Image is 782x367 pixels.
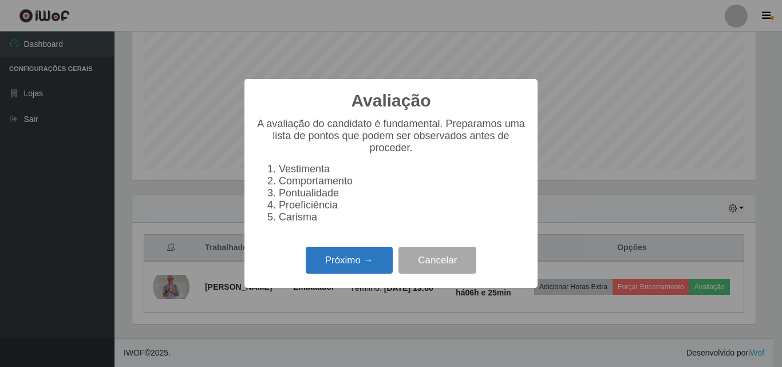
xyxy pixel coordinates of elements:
li: Pontualidade [279,187,526,199]
button: Cancelar [398,247,476,274]
button: Próximo → [306,247,393,274]
li: Vestimenta [279,163,526,175]
h2: Avaliação [351,90,431,111]
p: A avaliação do candidato é fundamental. Preparamos uma lista de pontos que podem ser observados a... [256,118,526,154]
li: Comportamento [279,175,526,187]
li: Proeficiência [279,199,526,211]
li: Carisma [279,211,526,223]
